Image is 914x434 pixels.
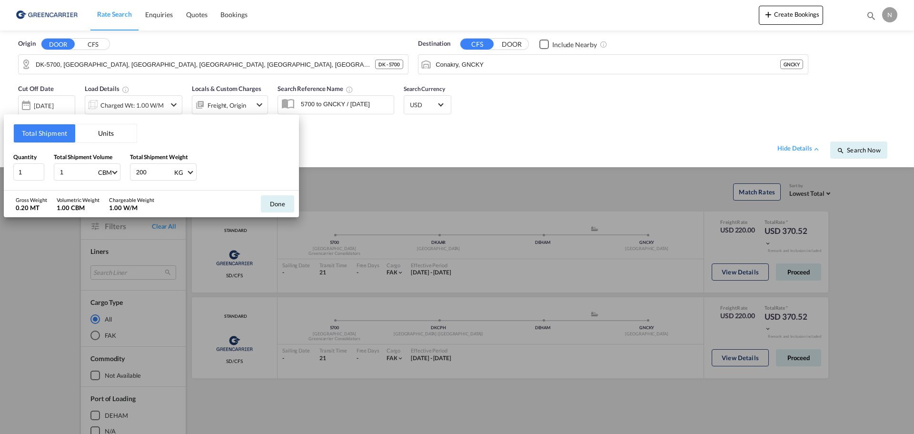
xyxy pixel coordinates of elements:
[135,164,173,180] input: Enter weight
[16,196,47,203] div: Gross Weight
[59,164,97,180] input: Enter volume
[13,163,44,181] input: Qty
[16,203,47,212] div: 0.20 MT
[98,169,112,176] div: CBM
[14,124,75,142] button: Total Shipment
[57,203,99,212] div: 1.00 CBM
[13,153,37,161] span: Quantity
[174,169,183,176] div: KG
[57,196,99,203] div: Volumetric Weight
[109,196,154,203] div: Chargeable Weight
[75,124,137,142] button: Units
[261,195,294,212] button: Done
[54,153,112,161] span: Total Shipment Volume
[130,153,188,161] span: Total Shipment Weight
[109,203,154,212] div: 1.00 W/M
